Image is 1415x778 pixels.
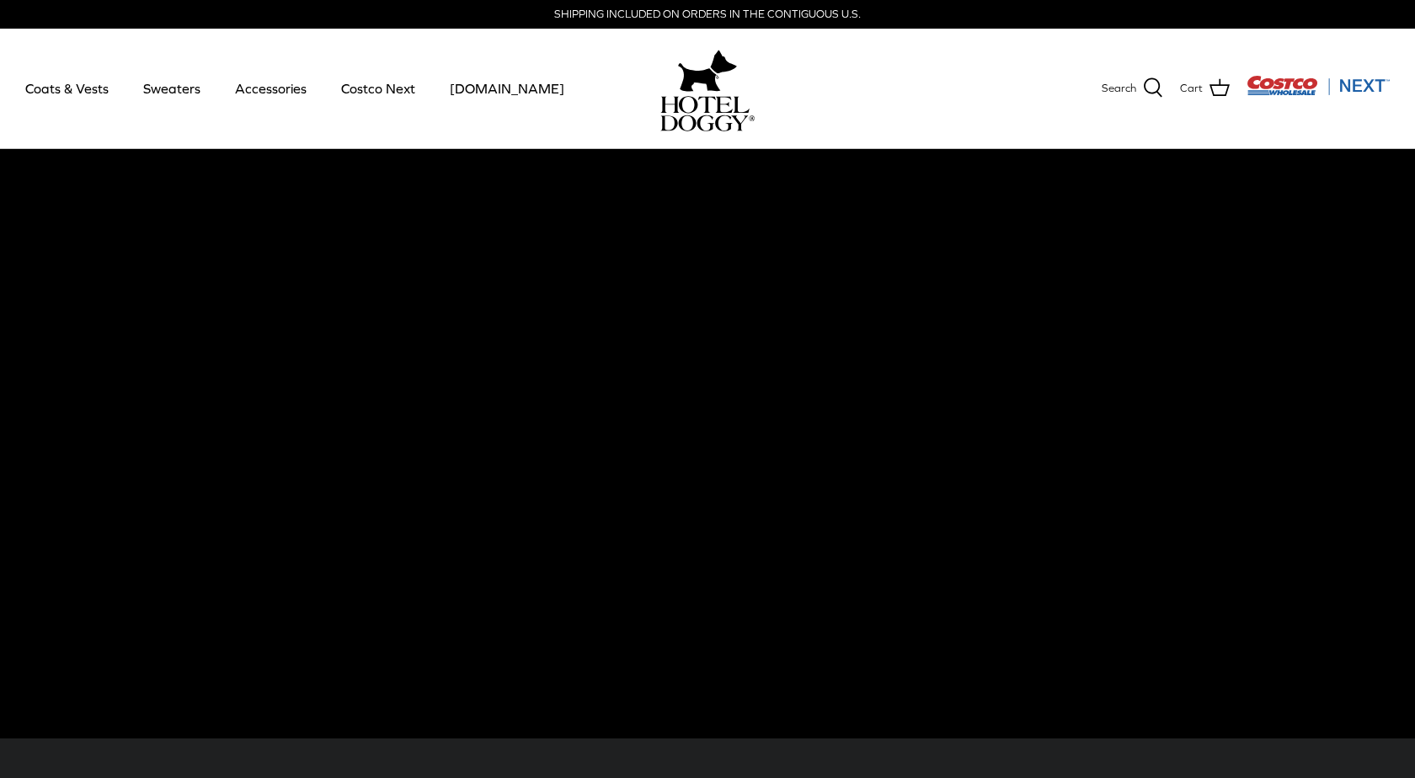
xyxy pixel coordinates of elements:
[326,60,430,117] a: Costco Next
[1180,77,1230,99] a: Cart
[1102,77,1163,99] a: Search
[1180,80,1203,98] span: Cart
[128,60,216,117] a: Sweaters
[220,60,322,117] a: Accessories
[1247,75,1390,96] img: Costco Next
[660,96,755,131] img: hoteldoggycom
[1247,86,1390,99] a: Visit Costco Next
[435,60,579,117] a: [DOMAIN_NAME]
[1102,80,1136,98] span: Search
[660,45,755,131] a: hoteldoggy.com hoteldoggycom
[10,60,124,117] a: Coats & Vests
[678,45,737,96] img: hoteldoggy.com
